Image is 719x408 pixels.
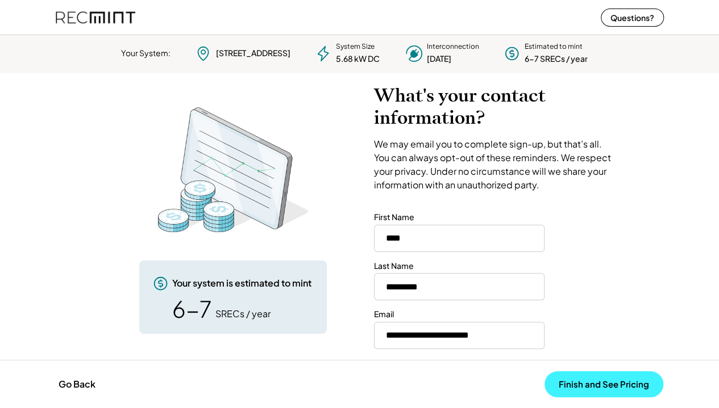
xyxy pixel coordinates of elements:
[374,260,414,272] div: Last Name
[601,9,664,27] button: Questions?
[374,137,616,192] div: We may email you to complete sign-up, but that’s all. You can always opt-out of these reminders. ...
[427,53,451,65] div: [DATE]
[215,308,271,320] div: SRECs / year
[336,42,375,52] div: System Size
[525,53,588,65] div: 6-7 SRECs / year
[525,42,583,52] div: Estimated to mint
[216,48,290,59] div: [STREET_ADDRESS]
[336,53,380,65] div: 5.68 kW DC
[121,48,171,59] div: Your System:
[55,372,99,397] button: Go Back
[545,371,663,397] button: Finish and See Pricing
[172,297,211,320] div: 6-7
[427,42,479,52] div: Interconnection
[374,309,394,320] div: Email
[56,2,135,32] img: recmint-logotype%403x%20%281%29.jpeg
[172,277,311,289] div: Your system is estimated to mint
[142,102,324,238] img: RecMintArtboard%203%20copy%204.png
[374,85,616,129] h2: What's your contact information?
[374,212,414,223] div: First Name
